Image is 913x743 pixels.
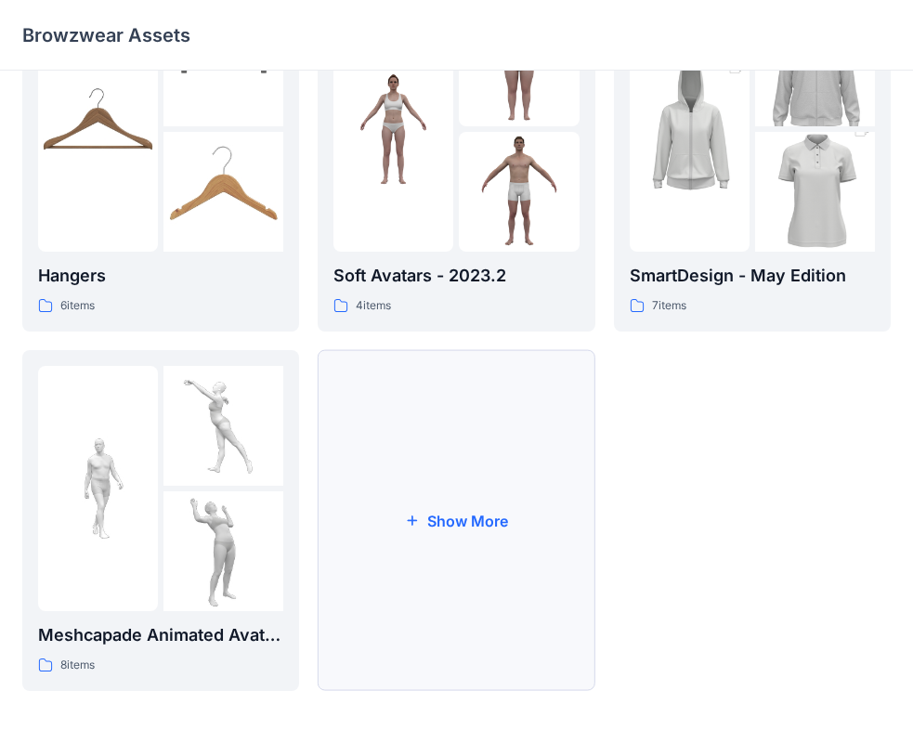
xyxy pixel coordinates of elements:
[333,69,453,189] img: folder 1
[755,102,875,282] img: folder 3
[60,656,95,675] p: 8 items
[22,22,190,48] p: Browzwear Assets
[60,296,95,316] p: 6 items
[38,263,283,289] p: Hangers
[38,428,158,548] img: folder 1
[459,132,579,252] img: folder 3
[318,350,594,691] button: Show More
[163,366,283,486] img: folder 2
[163,132,283,252] img: folder 3
[22,350,299,691] a: folder 1folder 2folder 3Meshcapade Animated Avatars8items
[38,622,283,648] p: Meshcapade Animated Avatars
[163,491,283,611] img: folder 3
[630,263,875,289] p: SmartDesign - May Edition
[356,296,391,316] p: 4 items
[38,69,158,189] img: folder 1
[630,39,750,219] img: folder 1
[652,296,686,316] p: 7 items
[333,263,579,289] p: Soft Avatars - 2023.2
